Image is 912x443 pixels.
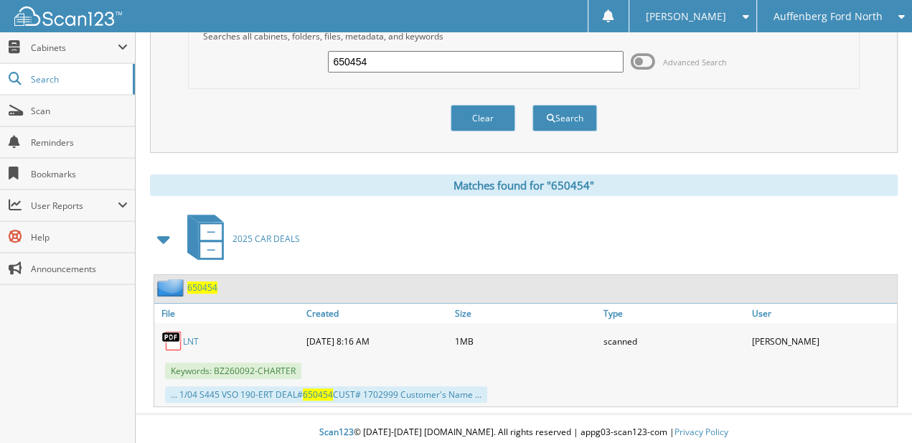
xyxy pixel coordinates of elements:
span: Bookmarks [31,168,128,180]
a: User [748,304,897,323]
a: Type [600,304,748,323]
span: Help [31,231,128,243]
span: Search [31,73,126,85]
span: 2025 CAR DEALS [232,233,300,245]
span: Announcements [31,263,128,275]
span: [PERSON_NAME] [646,12,726,21]
a: Privacy Policy [674,426,728,438]
a: 650454 [187,281,217,294]
img: folder2.png [157,279,187,297]
span: Cabinets [31,42,118,54]
span: Reminders [31,136,128,149]
div: 1MB [451,327,600,355]
a: Size [451,304,600,323]
span: User Reports [31,200,118,212]
div: Matches found for "650454" [150,174,898,196]
div: scanned [600,327,748,355]
div: ... 1/04 S445 VSO 190-ERT DEAL# CUST# 1702999 Customer's Name ... [165,386,487,403]
span: Keywords: BZ260092-CHARTER [165,363,301,379]
a: LNT [183,335,199,348]
span: Scan123 [319,426,354,438]
a: File [154,304,303,323]
span: 650454 [303,388,333,401]
div: [DATE] 8:16 AM [303,327,451,355]
span: Advanced Search [663,57,727,67]
a: Created [303,304,451,323]
span: Auffenberg Ford North [773,12,882,21]
div: Searches all cabinets, folders, files, metadata, and keywords [196,30,852,42]
img: PDF.png [161,330,183,352]
div: [PERSON_NAME] [748,327,897,355]
img: scan123-logo-white.svg [14,6,122,26]
button: Search [532,105,597,131]
button: Clear [451,105,515,131]
iframe: Chat Widget [840,374,912,443]
a: 2025 CAR DEALS [179,210,300,267]
span: Scan [31,105,128,117]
